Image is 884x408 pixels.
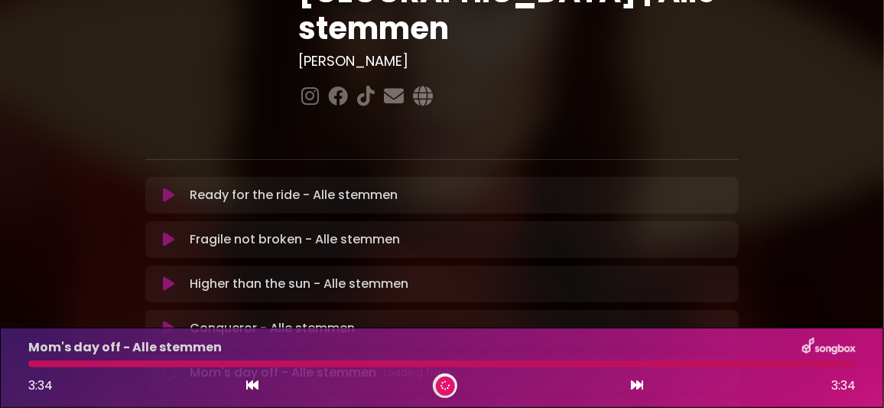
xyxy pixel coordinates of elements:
img: songbox-logo-white.png [802,338,856,357]
p: Conqueror - Alle stemmen [190,319,355,338]
p: Fragile not broken - Alle stemmen [190,230,400,249]
h3: [PERSON_NAME] [298,53,739,70]
p: Ready for the ride - Alle stemmen [190,186,398,204]
span: 3:34 [28,377,53,394]
span: 3:34 [831,377,856,395]
p: Mom's day off - Alle stemmen [28,338,222,357]
p: Higher than the sun - Alle stemmen [190,275,408,293]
